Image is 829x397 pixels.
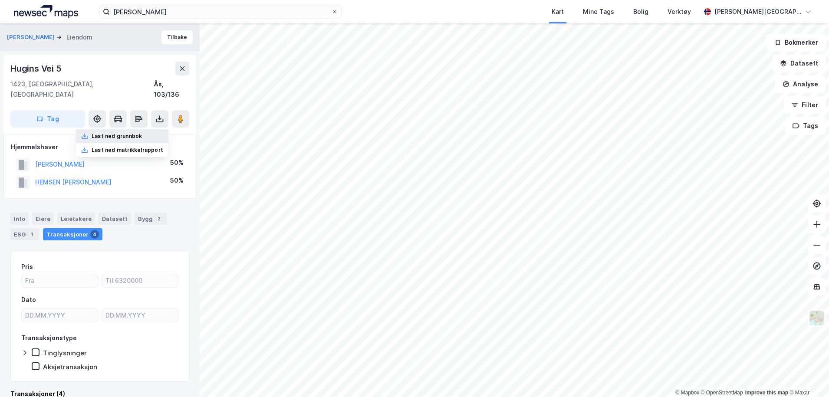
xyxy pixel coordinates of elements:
button: Tilbake [161,30,193,44]
div: Bolig [633,7,648,17]
div: Ås, 103/136 [154,79,189,100]
div: ESG [10,228,39,240]
input: Til 6320000 [102,274,178,287]
button: Bokmerker [767,34,826,51]
button: Filter [784,96,826,114]
div: Aksjetransaksjon [43,363,97,371]
a: Mapbox [675,390,699,396]
button: [PERSON_NAME] [7,33,56,42]
div: 1423, [GEOGRAPHIC_DATA], [GEOGRAPHIC_DATA] [10,79,154,100]
a: OpenStreetMap [701,390,743,396]
div: Kontrollprogram for chat [786,355,829,397]
input: Søk på adresse, matrikkel, gårdeiere, leietakere eller personer [110,5,331,18]
div: Mine Tags [583,7,614,17]
button: Datasett [773,55,826,72]
div: 50% [170,157,184,168]
div: 1 [27,230,36,239]
div: Info [10,213,29,225]
div: Last ned grunnbok [92,133,142,140]
div: Pris [21,262,33,272]
div: Datasett [99,213,131,225]
button: Analyse [775,75,826,93]
button: Tag [10,110,85,128]
div: 4 [90,230,99,239]
div: 2 [155,214,163,223]
button: Tags [785,117,826,135]
img: Z [809,310,825,326]
div: Bygg [135,213,167,225]
div: Eiendom [66,32,92,43]
div: Transaksjoner [43,228,102,240]
div: Leietakere [57,213,95,225]
a: Improve this map [745,390,788,396]
div: 50% [170,175,184,186]
div: Eiere [32,213,54,225]
div: Tinglysninger [43,349,87,357]
input: Fra [22,274,98,287]
input: DD.MM.YYYY [22,309,98,322]
div: Hjemmelshaver [11,142,189,152]
iframe: Chat Widget [786,355,829,397]
div: Last ned matrikkelrapport [92,147,163,154]
div: Hugins Vei 5 [10,62,63,75]
div: Verktøy [668,7,691,17]
img: logo.a4113a55bc3d86da70a041830d287a7e.svg [14,5,78,18]
div: Transaksjonstype [21,333,77,343]
div: [PERSON_NAME][GEOGRAPHIC_DATA] [714,7,801,17]
div: Kart [552,7,564,17]
input: DD.MM.YYYY [102,309,178,322]
div: Dato [21,295,36,305]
